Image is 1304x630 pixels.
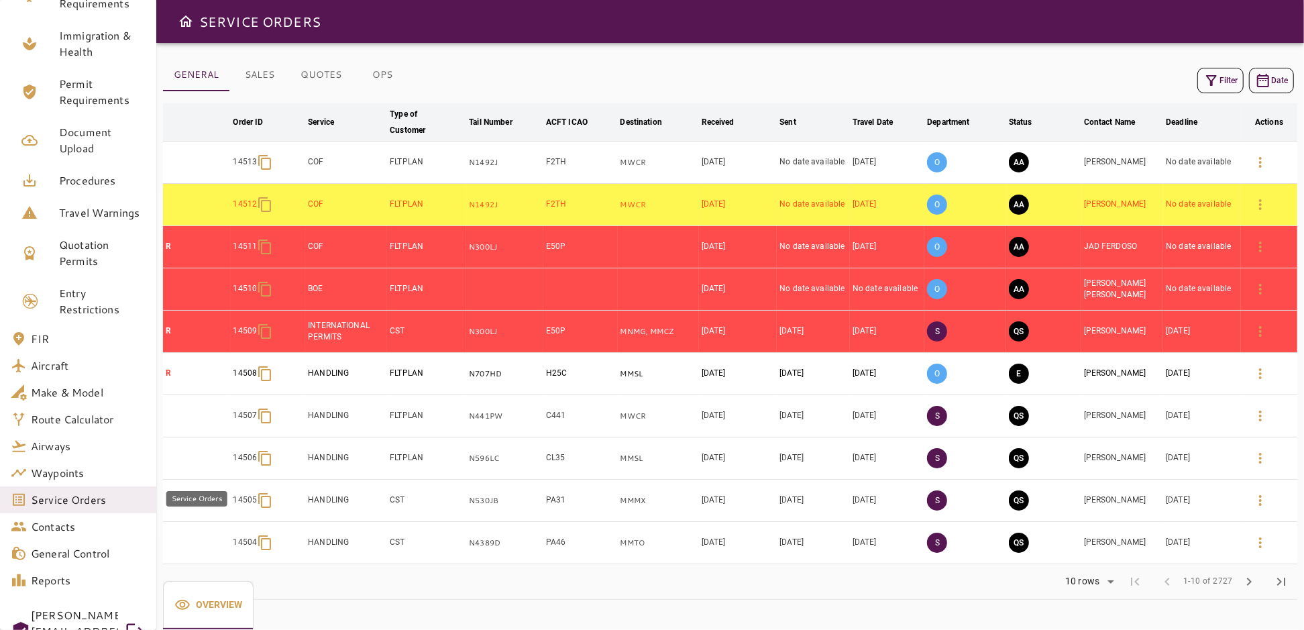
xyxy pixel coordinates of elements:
p: N300LJ [469,326,541,337]
td: [DATE] [850,395,924,437]
p: R [166,325,228,337]
button: Details [1244,484,1276,517]
td: [DATE] [850,522,924,564]
span: General Control [31,545,146,562]
span: chevron_right [1241,574,1257,590]
button: QUOTES [290,59,352,91]
button: Details [1244,273,1276,305]
p: MWCR [620,199,696,211]
td: [DATE] [777,395,850,437]
td: [DATE] [699,353,777,395]
div: Destination [620,114,662,130]
td: [DATE] [777,311,850,353]
td: No date available [1163,142,1241,184]
p: 14509 [233,325,258,337]
td: PA46 [543,522,618,564]
div: Deadline [1166,114,1197,130]
button: QUOTE SENT [1009,533,1029,553]
span: Service Orders [31,492,146,508]
td: E50P [543,226,618,268]
span: Procedures [59,172,146,189]
td: HANDLING [305,353,387,395]
span: Type of Customer [390,106,464,138]
td: [PERSON_NAME] [1081,142,1163,184]
div: Travel Date [853,114,893,130]
td: [DATE] [777,480,850,522]
td: [DATE] [850,184,924,226]
p: 14506 [233,452,258,464]
td: PA31 [543,480,618,522]
td: F2TH [543,142,618,184]
td: E50P [543,311,618,353]
td: CL35 [543,437,618,480]
span: Airways [31,438,146,454]
td: [DATE] [699,480,777,522]
td: [DATE] [850,437,924,480]
td: No date available [777,268,850,311]
span: Destination [620,114,680,130]
p: MNMG, MMCZ [620,326,696,337]
p: O [927,364,947,384]
p: 14511 [233,241,258,252]
td: CST [387,480,466,522]
td: No date available [1163,226,1241,268]
button: EXECUTION [1009,364,1029,384]
div: basic tabs example [163,581,254,629]
span: Previous Page [1151,566,1183,598]
td: [DATE] [699,226,777,268]
span: 1-10 of 2727 [1183,575,1233,588]
button: Overview [163,581,254,629]
div: Status [1009,114,1032,130]
td: C441 [543,395,618,437]
p: O [927,237,947,257]
td: INTERNATIONAL PERMITS [305,311,387,353]
button: Details [1244,315,1276,348]
button: GENERAL [163,59,229,91]
td: [PERSON_NAME] [1081,395,1163,437]
td: No date available [1163,268,1241,311]
p: MMTO [620,537,696,549]
div: Department [927,114,969,130]
td: [DATE] [699,268,777,311]
div: basic tabs example [163,59,413,91]
div: Type of Customer [390,106,446,138]
td: [PERSON_NAME] [1081,311,1163,353]
button: Details [1244,400,1276,432]
span: Received [702,114,752,130]
span: Waypoints [31,465,146,481]
p: 14513 [233,156,258,168]
td: FLTPLAN [387,437,466,480]
td: [DATE] [850,142,924,184]
p: S [927,406,947,426]
div: 10 rows [1056,572,1119,592]
td: [PERSON_NAME] [1081,522,1163,564]
td: [PERSON_NAME] [1081,184,1163,226]
td: COF [305,142,387,184]
td: No date available [850,268,924,311]
div: 10 rows [1062,576,1103,587]
span: Deadline [1166,114,1215,130]
td: FLTPLAN [387,268,466,311]
span: Tail Number [469,114,529,130]
div: Order ID [233,114,264,130]
p: 14507 [233,410,258,421]
div: Tail Number [469,114,512,130]
span: Immigration & Health [59,28,146,60]
div: ACFT ICAO [546,114,588,130]
p: 14504 [233,537,258,548]
td: [DATE] [699,522,777,564]
span: Aircraft [31,358,146,374]
p: O [927,152,947,172]
button: QUOTE SENT [1009,448,1029,468]
button: Details [1244,146,1276,178]
td: BOE [305,268,387,311]
td: No date available [777,184,850,226]
p: N4389D [469,537,541,549]
p: 14512 [233,199,258,210]
button: Details [1244,442,1276,474]
td: FLTPLAN [387,226,466,268]
button: Details [1244,231,1276,263]
td: COF [305,184,387,226]
p: 14510 [233,283,258,295]
td: [DATE] [1163,480,1241,522]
